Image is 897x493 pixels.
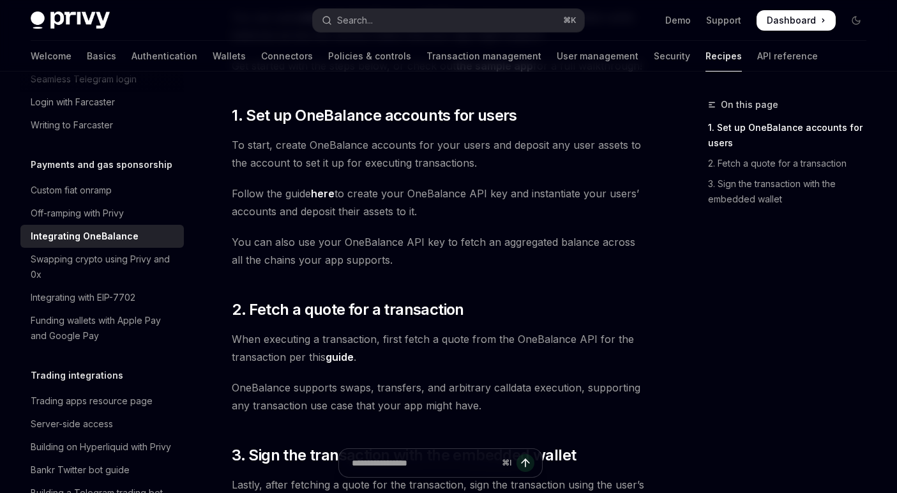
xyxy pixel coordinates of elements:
a: Custom fiat onramp [20,179,184,202]
a: User management [557,41,638,72]
a: Swapping crypto using Privy and 0x [20,248,184,286]
div: Building on Hyperliquid with Privy [31,439,171,455]
a: Writing to Farcaster [20,114,184,137]
div: Writing to Farcaster [31,118,113,133]
span: Follow the guide to create your OneBalance API key and instantiate your users’ accounts and depos... [232,185,649,220]
a: Transaction management [426,41,541,72]
a: Basics [87,41,116,72]
h5: Payments and gas sponsorship [31,157,172,172]
span: To start, create OneBalance accounts for your users and deposit any user assets to the account to... [232,136,649,172]
a: here [311,187,335,201]
a: guide [326,351,354,364]
div: Integrating with EIP-7702 [31,290,135,305]
a: Integrating OneBalance [20,225,184,248]
a: Welcome [31,41,72,72]
a: Server-side access [20,413,184,436]
div: Trading apps resource page [31,393,153,409]
div: Integrating OneBalance [31,229,139,244]
a: Integrating with EIP-7702 [20,286,184,309]
span: OneBalance supports swaps, transfers, and arbitrary calldata execution, supporting any transactio... [232,379,649,414]
div: Server-side access [31,416,113,432]
span: 2. Fetch a quote for a transaction [232,300,464,320]
h5: Trading integrations [31,368,123,383]
a: Funding wallets with Apple Pay and Google Pay [20,309,184,347]
input: Ask a question... [352,449,497,477]
a: 3. Sign the transaction with the embedded wallet [708,174,877,209]
button: Toggle dark mode [846,10,866,31]
div: Search... [337,13,373,28]
span: 3. Sign the transaction with the embedded wallet [232,445,576,466]
a: 2. Fetch a quote for a transaction [708,153,877,174]
a: Dashboard [757,10,836,31]
span: Dashboard [767,14,816,27]
img: dark logo [31,11,110,29]
a: 1. Set up OneBalance accounts for users [708,118,877,153]
a: API reference [757,41,818,72]
button: Open search [313,9,585,32]
div: Funding wallets with Apple Pay and Google Pay [31,313,176,344]
div: Swapping crypto using Privy and 0x [31,252,176,282]
a: Building on Hyperliquid with Privy [20,436,184,459]
a: Authentication [132,41,197,72]
div: Bankr Twitter bot guide [31,462,130,478]
span: ⌘ K [563,15,577,26]
div: Custom fiat onramp [31,183,112,198]
a: Trading apps resource page [20,390,184,413]
a: Demo [665,14,691,27]
a: Login with Farcaster [20,91,184,114]
span: On this page [721,97,778,112]
a: Wallets [213,41,246,72]
a: Support [706,14,741,27]
button: Send message [516,454,534,472]
a: Off-ramping with Privy [20,202,184,225]
span: When executing a transaction, first fetch a quote from the OneBalance API for the transaction per... [232,330,649,366]
span: You can also use your OneBalance API key to fetch an aggregated balance across all the chains you... [232,233,649,269]
span: 1. Set up OneBalance accounts for users [232,105,517,126]
div: Off-ramping with Privy [31,206,124,221]
a: Policies & controls [328,41,411,72]
a: Bankr Twitter bot guide [20,459,184,482]
a: Recipes [705,41,742,72]
div: Login with Farcaster [31,95,115,110]
a: Security [654,41,690,72]
a: Connectors [261,41,313,72]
